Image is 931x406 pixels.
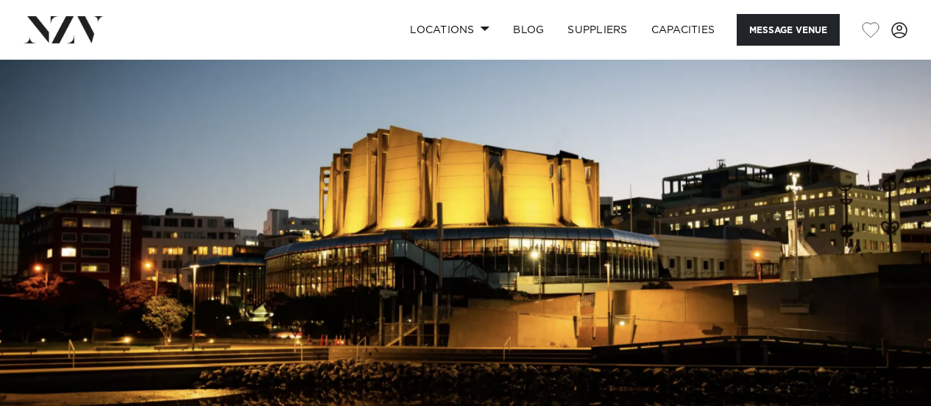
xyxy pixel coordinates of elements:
a: BLOG [501,14,556,46]
img: nzv-logo.png [24,16,104,43]
a: SUPPLIERS [556,14,639,46]
button: Message Venue [737,14,840,46]
a: Capacities [640,14,727,46]
a: Locations [398,14,501,46]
